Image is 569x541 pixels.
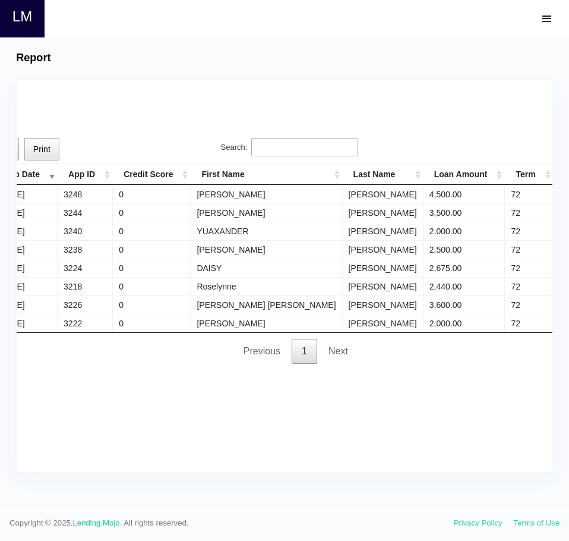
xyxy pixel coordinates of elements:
[73,518,120,527] a: Lending Mojo
[513,518,559,527] a: Terms of Use
[191,164,342,185] th: First Name: activate to sort column ascending
[454,518,502,527] a: Privacy Policy
[505,240,553,259] td: 72
[343,222,423,240] td: [PERSON_NAME]
[58,277,113,295] td: 3218
[58,295,113,314] td: 3226
[505,185,553,203] td: 72
[423,277,505,295] td: 2,440.00
[113,314,191,332] td: 0
[58,259,113,277] td: 3224
[191,295,342,314] td: [PERSON_NAME] [PERSON_NAME]
[343,203,423,222] td: [PERSON_NAME]
[423,185,505,203] td: 4,500.00
[24,138,59,161] button: Print
[113,222,191,240] td: 0
[505,277,553,295] td: 72
[58,314,113,332] td: 3222
[191,277,342,295] td: Roselynne
[33,144,50,154] span: Print
[191,203,342,222] td: [PERSON_NAME]
[343,240,423,259] td: [PERSON_NAME]
[423,203,505,222] td: 3,500.00
[113,259,191,277] td: 0
[505,259,553,277] td: 72
[505,295,553,314] td: 72
[191,222,342,240] td: YUAXANDER
[505,164,553,185] th: Term: activate to sort column ascending
[343,164,423,185] th: Last Name: activate to sort column ascending
[251,138,358,157] input: Search:
[58,222,113,240] td: 3240
[423,259,505,277] td: 2,675.00
[221,138,358,157] label: Search:
[505,222,553,240] td: 72
[292,339,317,364] a: 1
[191,314,342,332] td: [PERSON_NAME]
[233,339,290,364] a: Previous
[16,52,50,65] h4: Report
[505,203,553,222] td: 72
[113,203,191,222] td: 0
[58,164,113,185] th: App ID: activate to sort column ascending
[191,240,342,259] td: [PERSON_NAME]
[423,222,505,240] td: 2,000.00
[58,240,113,259] td: 3238
[505,314,553,332] td: 72
[58,203,113,222] td: 3244
[318,339,358,364] a: Next
[191,185,342,203] td: [PERSON_NAME]
[343,277,423,295] td: [PERSON_NAME]
[10,517,454,529] span: Copyright © 2025. . All rights reserved.
[191,259,342,277] td: DAISY
[113,277,191,295] td: 0
[343,185,423,203] td: [PERSON_NAME]
[423,164,505,185] th: Loan Amount: activate to sort column ascending
[113,295,191,314] td: 0
[423,314,505,332] td: 2,000.00
[423,240,505,259] td: 2,500.00
[343,259,423,277] td: [PERSON_NAME]
[113,240,191,259] td: 0
[58,185,113,203] td: 3248
[113,164,191,185] th: Credit Score: activate to sort column ascending
[343,314,423,332] td: [PERSON_NAME]
[423,295,505,314] td: 3,600.00
[343,295,423,314] td: [PERSON_NAME]
[113,185,191,203] td: 0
